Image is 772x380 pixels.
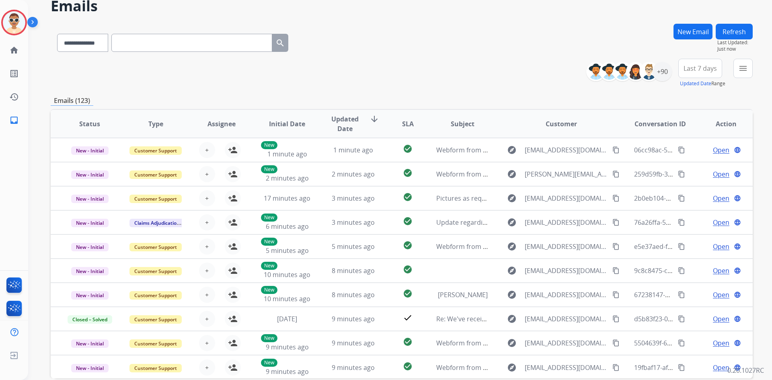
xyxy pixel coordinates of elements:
mat-icon: person_add [228,169,238,179]
span: [EMAIL_ADDRESS][DOMAIN_NAME] [525,193,608,203]
mat-icon: explore [507,290,517,300]
span: + [205,266,209,275]
mat-icon: explore [507,218,517,227]
span: Open [713,218,729,227]
p: New [261,334,277,342]
span: [EMAIL_ADDRESS][DOMAIN_NAME] [525,145,608,155]
mat-icon: content_copy [612,315,620,322]
span: Webform from [EMAIL_ADDRESS][DOMAIN_NAME] on [DATE] [436,146,618,154]
img: avatar [3,11,25,34]
span: Customer Support [129,195,182,203]
mat-icon: explore [507,314,517,324]
mat-icon: language [734,243,741,250]
span: Customer Support [129,267,182,275]
span: [EMAIL_ADDRESS][DOMAIN_NAME] [525,266,608,275]
button: + [199,263,215,279]
span: Webform from [EMAIL_ADDRESS][DOMAIN_NAME] on [DATE] [436,363,618,372]
mat-icon: content_copy [678,291,685,298]
span: Pictures as requested. [436,194,504,203]
span: Open [713,242,729,251]
mat-icon: list_alt [9,69,19,78]
span: 259d59fb-3b11-4c95-8f7a-d4c604b85eae [634,170,756,179]
span: [PERSON_NAME][EMAIL_ADDRESS][DOMAIN_NAME] [525,169,608,179]
mat-icon: person_add [228,314,238,324]
mat-icon: check_circle [403,144,413,154]
span: 2 minutes ago [332,170,375,179]
button: + [199,190,215,206]
p: New [261,141,277,149]
mat-icon: home [9,45,19,55]
mat-icon: person_add [228,218,238,227]
p: Emails (123) [51,96,93,106]
p: New [261,359,277,367]
p: New [261,286,277,294]
span: + [205,338,209,348]
mat-icon: inbox [9,115,19,125]
span: Customer Support [129,315,182,324]
mat-icon: content_copy [678,195,685,202]
span: 9c8c8475-c5f6-4709-a968-4dfa40b03548 [634,266,754,275]
span: [DATE] [277,314,297,323]
span: Customer [546,119,577,129]
span: Open [713,145,729,155]
button: Last 7 days [678,59,722,78]
mat-icon: person_add [228,242,238,251]
mat-icon: explore [507,169,517,179]
span: Webform from [PERSON_NAME][EMAIL_ADDRESS][DOMAIN_NAME] on [DATE] [436,170,668,179]
span: e5e37aed-f3c2-4103-991b-5723f4ebecdf [634,242,754,251]
span: Range [680,80,725,87]
span: 06cc98ac-524b-42ab-841a-cafe1da2a2e1 [634,146,756,154]
span: + [205,218,209,227]
span: Customer Support [129,291,182,300]
span: 9 minutes ago [266,367,309,376]
button: + [199,335,215,351]
span: 9 minutes ago [332,339,375,347]
mat-icon: check [403,313,413,322]
mat-icon: check_circle [403,216,413,226]
span: 5 minutes ago [332,242,375,251]
mat-icon: language [734,267,741,274]
mat-icon: content_copy [678,243,685,250]
mat-icon: content_copy [678,219,685,226]
span: 9 minutes ago [332,363,375,372]
mat-icon: explore [507,363,517,372]
mat-icon: content_copy [612,267,620,274]
span: + [205,363,209,372]
mat-icon: content_copy [678,315,685,322]
button: New Email [673,24,712,39]
span: [EMAIL_ADDRESS][DOMAIN_NAME] [525,290,608,300]
span: 2 minutes ago [266,174,309,183]
mat-icon: person_add [228,266,238,275]
mat-icon: explore [507,193,517,203]
span: New - Initial [71,219,109,227]
span: 9 minutes ago [332,314,375,323]
mat-icon: check_circle [403,362,413,371]
mat-icon: content_copy [612,146,620,154]
span: Last 7 days [684,67,717,70]
span: Re: We've received your product [436,314,534,323]
span: Update regarding your fulfillment method for Service Order: 953e9140-9791-4e4b-beeb-d07a5a6c37a0 [436,218,745,227]
span: Open [713,193,729,203]
mat-icon: language [734,339,741,347]
mat-icon: arrow_downward [370,114,379,124]
span: + [205,314,209,324]
mat-icon: content_copy [612,291,620,298]
mat-icon: content_copy [678,170,685,178]
span: 76a26ffa-515a-4242-9f8b-54d0f2c0a9b6 [634,218,753,227]
p: New [261,165,277,173]
span: Open [713,314,729,324]
span: + [205,290,209,300]
span: Updated Date [327,114,363,134]
span: 9 minutes ago [266,343,309,351]
span: 10 minutes ago [264,294,310,303]
mat-icon: check_circle [403,289,413,298]
mat-icon: explore [507,338,517,348]
span: Customer Support [129,339,182,348]
div: +90 [653,62,672,81]
span: Customer Support [129,170,182,179]
span: [EMAIL_ADDRESS][DOMAIN_NAME] [525,218,608,227]
mat-icon: person_add [228,290,238,300]
mat-icon: check_circle [403,192,413,202]
span: + [205,193,209,203]
mat-icon: language [734,364,741,371]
